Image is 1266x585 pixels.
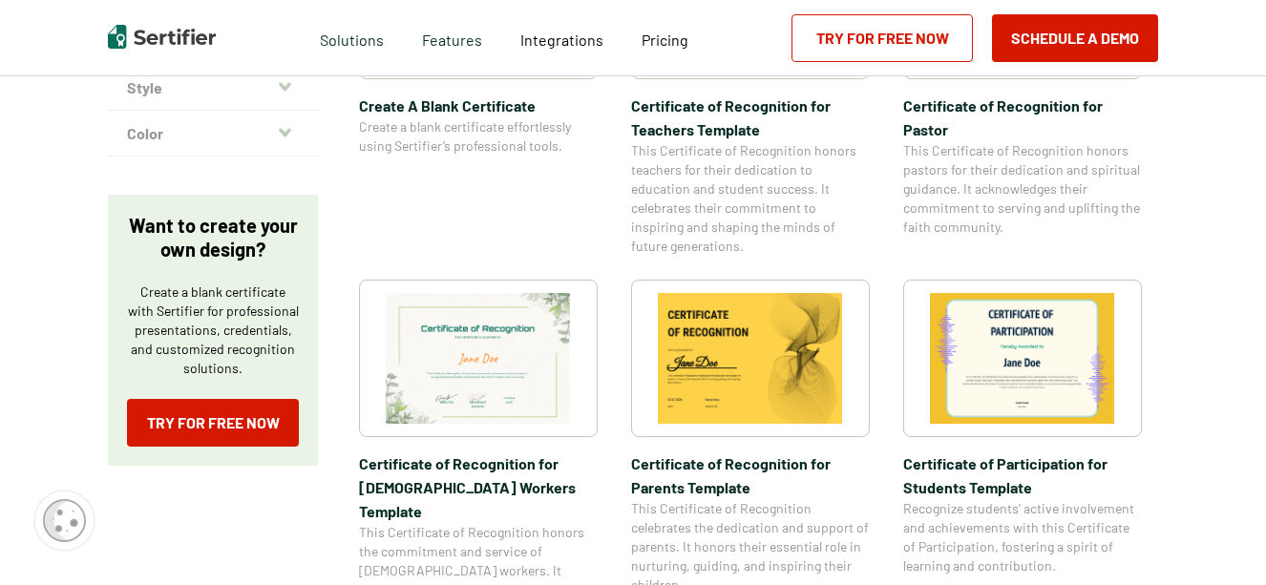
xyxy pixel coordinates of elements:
[520,31,603,49] span: Integrations
[359,117,598,156] span: Create a blank certificate effortlessly using Sertifier’s professional tools.
[903,451,1142,499] span: Certificate of Participation for Students​ Template
[903,141,1142,237] span: This Certificate of Recognition honors pastors for their dedication and spiritual guidance. It ac...
[520,26,603,50] a: Integrations
[903,499,1142,575] span: Recognize students’ active involvement and achievements with this Certificate of Participation, f...
[642,26,688,50] a: Pricing
[642,31,688,49] span: Pricing
[127,399,299,447] a: Try for Free Now
[930,293,1115,424] img: Certificate of Participation for Students​ Template
[127,214,299,261] p: Want to create your own design?
[108,111,318,157] button: Color
[108,65,318,111] button: Style
[127,282,299,378] p: Create a blank certificate with Sertifier for professional presentations, credentials, and custom...
[43,499,86,542] img: Cookie Popup Icon
[422,26,482,50] span: Features
[631,141,870,256] span: This Certificate of Recognition honors teachers for their dedication to education and student suc...
[386,293,571,424] img: Certificate of Recognition for Church Workers Template
[658,293,843,424] img: Certificate of Recognition for Parents Template
[992,14,1158,62] button: Schedule a Demo
[359,451,598,523] span: Certificate of Recognition for [DEMOGRAPHIC_DATA] Workers Template
[791,14,973,62] a: Try for Free Now
[108,25,216,49] img: Sertifier | Digital Credentialing Platform
[1171,493,1266,585] iframe: Chat Widget
[631,94,870,141] span: Certificate of Recognition for Teachers Template
[631,451,870,499] span: Certificate of Recognition for Parents Template
[903,94,1142,141] span: Certificate of Recognition for Pastor
[320,26,384,50] span: Solutions
[359,94,598,117] span: Create A Blank Certificate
